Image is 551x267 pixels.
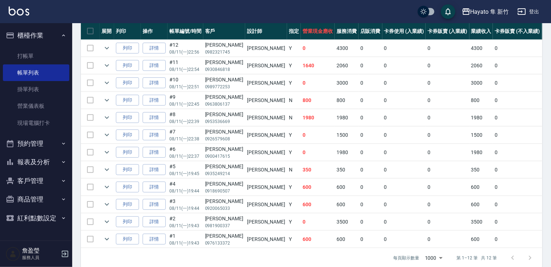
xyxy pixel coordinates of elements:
p: 0953536669 [205,118,243,125]
p: 08/11 (一) 22:51 [169,84,201,90]
td: [PERSON_NAME] [245,213,287,230]
td: 0 [426,213,469,230]
div: [PERSON_NAME] [205,76,243,84]
td: 0 [493,109,541,126]
h5: 詹盈瑩 [22,247,59,254]
p: 08/11 (一) 19:43 [169,223,201,229]
td: #2 [168,213,203,230]
td: 0 [426,92,469,109]
td: 600 [469,179,493,196]
td: [PERSON_NAME] [245,179,287,196]
p: 08/11 (一) 22:39 [169,118,201,125]
img: Logo [9,7,29,16]
a: 詳情 [143,60,166,71]
p: 0920065033 [205,205,243,212]
button: 紅利點數設定 [3,209,69,228]
td: 0 [359,109,382,126]
td: 600 [301,196,335,213]
a: 詳情 [143,216,166,228]
p: 0963806137 [205,101,243,107]
th: 卡券販賣 (入業績) [426,23,469,40]
td: 3500 [335,213,359,230]
a: 詳情 [143,130,166,141]
td: 0 [382,127,426,144]
p: 08/11 (一) 19:44 [169,188,201,194]
th: 帳單編號/時間 [168,23,203,40]
td: 0 [493,75,541,92]
button: 列印 [116,182,139,193]
p: 08/11 (一) 22:38 [169,136,201,142]
td: 0 [493,92,541,109]
td: 0 [493,57,541,74]
td: 0 [382,75,426,92]
td: 0 [493,179,541,196]
td: 0 [426,75,469,92]
p: 每頁顯示數量 [393,255,419,261]
p: 08/11 (一) 19:43 [169,240,201,246]
a: 帳單列表 [3,64,69,81]
td: 0 [493,231,541,248]
td: 0 [382,213,426,230]
p: 08/11 (一) 22:37 [169,153,201,160]
button: 列印 [116,112,139,123]
button: expand row [101,60,112,71]
td: 0 [493,144,541,161]
button: 列印 [116,216,139,228]
th: 營業現金應收 [301,23,335,40]
th: 業績收入 [469,23,493,40]
th: 指定 [287,23,301,40]
td: 3500 [469,213,493,230]
div: [PERSON_NAME] [205,145,243,153]
div: [PERSON_NAME] [205,198,243,205]
a: 詳情 [143,77,166,89]
td: 1980 [335,144,359,161]
th: 卡券使用 (入業績) [382,23,426,40]
td: #7 [168,127,203,144]
button: expand row [101,77,112,88]
button: 櫃檯作業 [3,26,69,45]
td: 600 [469,196,493,213]
td: 1980 [301,109,335,126]
td: 800 [301,92,335,109]
a: 詳情 [143,147,166,158]
button: 登出 [515,5,542,18]
button: 列印 [116,77,139,89]
th: 列印 [114,23,141,40]
td: Y [287,57,301,74]
td: 0 [426,57,469,74]
td: [PERSON_NAME] [245,40,287,57]
td: 1500 [335,127,359,144]
div: [PERSON_NAME] [205,41,243,49]
td: 0 [359,92,382,109]
td: 600 [469,231,493,248]
td: [PERSON_NAME] [245,144,287,161]
td: #6 [168,144,203,161]
td: 0 [382,40,426,57]
p: 服務人員 [22,254,59,261]
div: [PERSON_NAME] [205,232,243,240]
td: 1980 [335,109,359,126]
td: Y [287,213,301,230]
td: 2060 [335,57,359,74]
td: Y [287,144,301,161]
td: [PERSON_NAME] [245,231,287,248]
p: 0926579608 [205,136,243,142]
td: 0 [359,161,382,178]
button: expand row [101,147,112,158]
th: 卡券販賣 (不入業績) [493,23,541,40]
p: 08/11 (一) 22:56 [169,49,201,55]
td: [PERSON_NAME] [245,75,287,92]
button: 列印 [116,95,139,106]
td: 350 [301,161,335,178]
td: Y [287,127,301,144]
p: 0981900337 [205,223,243,229]
td: 0 [426,231,469,248]
a: 掛單列表 [3,81,69,98]
td: Y [287,75,301,92]
td: 350 [469,161,493,178]
p: 08/11 (一) 19:44 [169,205,201,212]
p: 08/11 (一) 22:54 [169,66,201,73]
td: 0 [359,196,382,213]
p: 0989772253 [205,84,243,90]
td: 2060 [469,57,493,74]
